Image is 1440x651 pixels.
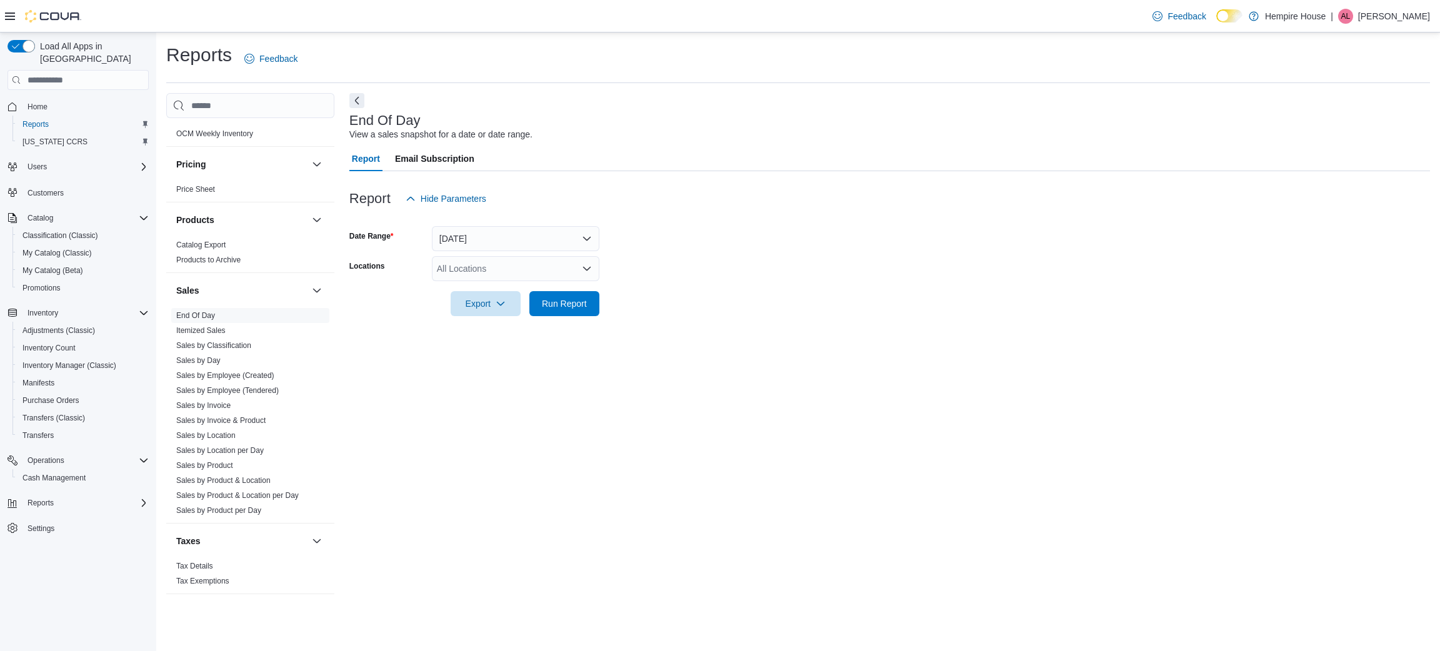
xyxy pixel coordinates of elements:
[176,561,213,571] span: Tax Details
[176,340,251,350] span: Sales by Classification
[17,340,81,355] a: Inventory Count
[17,340,149,355] span: Inventory Count
[27,102,47,112] span: Home
[22,159,149,174] span: Users
[401,186,491,211] button: Hide Parameters
[22,186,69,201] a: Customers
[1341,9,1351,24] span: AL
[22,266,83,276] span: My Catalog (Beta)
[176,214,214,226] h3: Products
[176,158,206,171] h3: Pricing
[17,228,149,243] span: Classification (Classic)
[432,226,599,251] button: [DATE]
[27,308,58,318] span: Inventory
[27,455,64,465] span: Operations
[22,473,86,483] span: Cash Management
[17,393,149,408] span: Purchase Orders
[27,188,64,198] span: Customers
[166,182,334,202] div: Pricing
[176,370,274,380] span: Sales by Employee (Created)
[17,358,149,373] span: Inventory Manager (Classic)
[176,445,264,455] span: Sales by Location per Day
[352,146,380,171] span: Report
[1338,9,1353,24] div: Andre Lochan
[22,395,79,405] span: Purchase Orders
[17,410,90,425] a: Transfers (Classic)
[12,133,154,151] button: [US_STATE] CCRS
[22,378,54,388] span: Manifests
[309,157,324,172] button: Pricing
[2,304,154,322] button: Inventory
[12,262,154,279] button: My Catalog (Beta)
[176,241,226,249] a: Catalog Export
[176,416,266,425] a: Sales by Invoice & Product
[176,431,236,440] a: Sales by Location
[17,263,149,278] span: My Catalog (Beta)
[349,261,385,271] label: Locations
[17,428,149,443] span: Transfers
[349,93,364,108] button: Next
[17,470,149,485] span: Cash Management
[176,490,299,500] span: Sales by Product & Location per Day
[176,400,231,410] span: Sales by Invoice
[12,427,154,444] button: Transfers
[166,559,334,594] div: Taxes
[35,40,149,65] span: Load All Apps in [GEOGRAPHIC_DATA]
[176,256,241,264] a: Products to Archive
[2,209,154,227] button: Catalog
[176,475,271,485] span: Sales by Product & Location
[176,184,215,194] span: Price Sheet
[582,264,592,274] button: Open list of options
[27,498,54,508] span: Reports
[176,461,233,470] a: Sales by Product
[309,534,324,549] button: Taxes
[22,184,149,200] span: Customers
[176,446,264,455] a: Sales by Location per Day
[176,577,229,585] a: Tax Exemptions
[22,306,149,321] span: Inventory
[12,116,154,133] button: Reports
[22,343,76,353] span: Inventory Count
[27,162,47,172] span: Users
[176,341,251,350] a: Sales by Classification
[22,248,92,258] span: My Catalog (Classic)
[12,409,154,427] button: Transfers (Classic)
[2,519,154,537] button: Settings
[176,129,253,139] span: OCM Weekly Inventory
[12,392,154,409] button: Purchase Orders
[176,576,229,586] span: Tax Exemptions
[309,212,324,227] button: Products
[176,535,201,547] h3: Taxes
[22,119,49,129] span: Reports
[17,281,66,296] a: Promotions
[25,10,81,22] img: Cova
[22,325,95,335] span: Adjustments (Classic)
[176,255,241,265] span: Products to Archive
[176,356,221,365] a: Sales by Day
[451,291,521,316] button: Export
[12,469,154,487] button: Cash Management
[176,371,274,380] a: Sales by Employee (Created)
[17,410,149,425] span: Transfers (Classic)
[17,358,121,373] a: Inventory Manager (Classic)
[2,97,154,116] button: Home
[17,246,97,261] a: My Catalog (Classic)
[22,413,85,423] span: Transfers (Classic)
[349,191,391,206] h3: Report
[1147,4,1211,29] a: Feedback
[176,158,307,171] button: Pricing
[17,375,59,390] a: Manifests
[529,291,599,316] button: Run Report
[17,117,149,132] span: Reports
[7,92,149,570] nav: Complex example
[176,129,253,138] a: OCM Weekly Inventory
[176,505,261,515] span: Sales by Product per Day
[349,128,532,141] div: View a sales snapshot for a date or date range.
[1265,9,1326,24] p: Hempire House
[12,279,154,297] button: Promotions
[27,213,53,223] span: Catalog
[22,453,69,468] button: Operations
[2,494,154,512] button: Reports
[17,134,149,149] span: Washington CCRS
